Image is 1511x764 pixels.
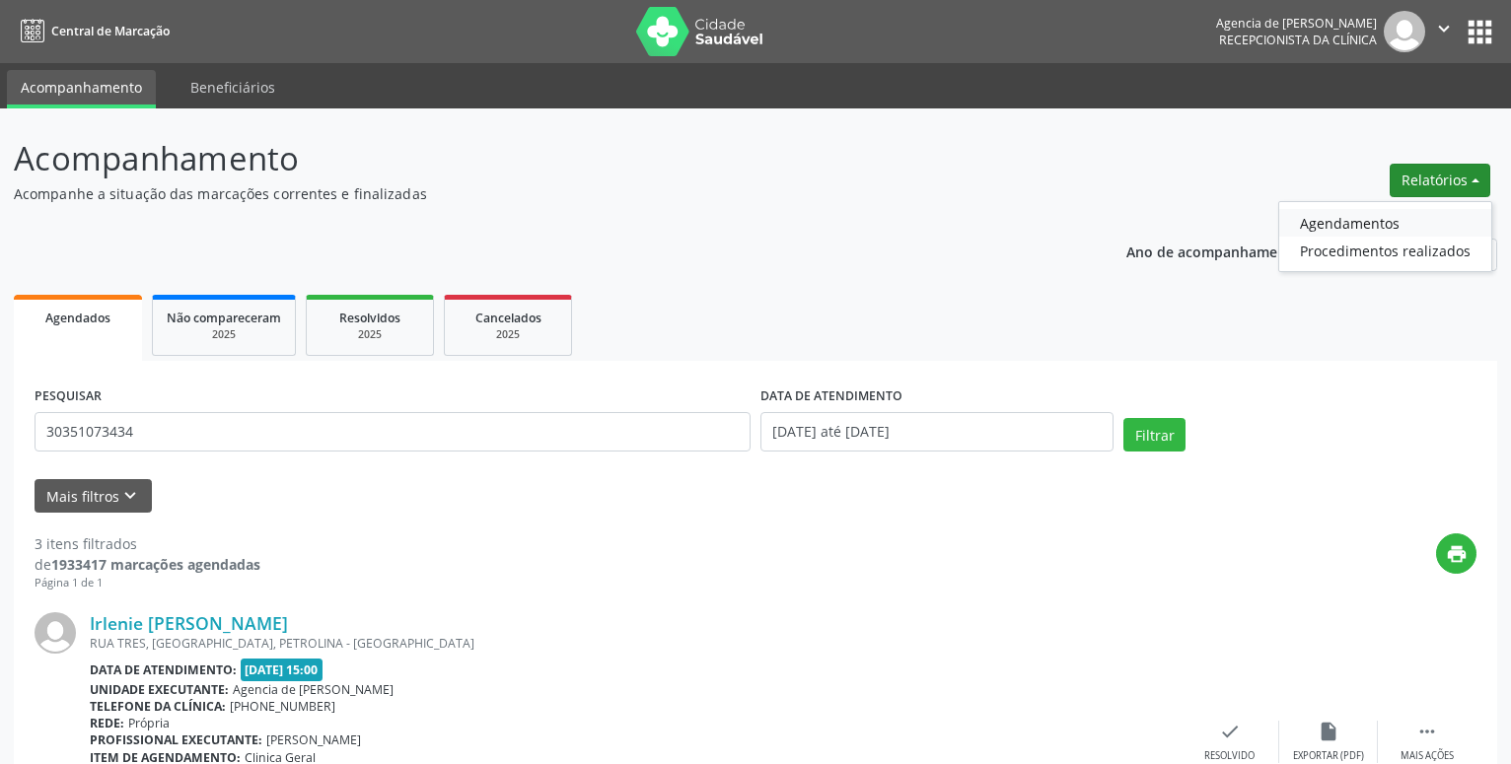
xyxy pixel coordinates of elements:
[1219,32,1377,48] span: Recepcionista da clínica
[1384,11,1425,52] img: img
[45,310,110,326] span: Agendados
[1293,749,1364,763] div: Exportar (PDF)
[35,533,260,554] div: 3 itens filtrados
[14,183,1052,204] p: Acompanhe a situação das marcações correntes e finalizadas
[1279,237,1491,264] a: Procedimentos realizados
[51,23,170,39] span: Central de Marcação
[339,310,400,326] span: Resolvidos
[90,681,229,698] b: Unidade executante:
[1278,201,1492,272] ul: Relatórios
[1204,749,1255,763] div: Resolvido
[90,715,124,731] b: Rede:
[1279,209,1491,237] a: Agendamentos
[321,327,419,342] div: 2025
[167,327,281,342] div: 2025
[35,612,76,654] img: img
[90,635,1181,652] div: RUA TRES, [GEOGRAPHIC_DATA], PETROLINA - [GEOGRAPHIC_DATA]
[14,134,1052,183] p: Acompanhamento
[14,15,170,47] a: Central de Marcação
[90,698,226,715] b: Telefone da clínica:
[760,412,1114,451] input: Selecione um intervalo
[241,659,324,681] span: [DATE] 15:00
[1401,749,1454,763] div: Mais ações
[90,661,237,678] b: Data de atendimento:
[1433,18,1455,39] i: 
[90,731,262,748] b: Profissional executante:
[459,327,557,342] div: 2025
[177,70,289,104] a: Beneficiários
[1463,15,1497,49] button: apps
[167,310,281,326] span: Não compareceram
[35,382,102,412] label: PESQUISAR
[128,715,170,731] span: Própria
[119,485,141,507] i: keyboard_arrow_down
[1436,533,1476,574] button: print
[90,612,288,634] a: Irlenie [PERSON_NAME]
[1126,239,1301,263] p: Ano de acompanhamento
[266,731,361,748] span: [PERSON_NAME]
[1216,15,1377,32] div: Agencia de [PERSON_NAME]
[475,310,541,326] span: Cancelados
[1446,543,1468,565] i: print
[1219,721,1241,742] i: check
[1123,418,1186,451] button: Filtrar
[7,70,156,108] a: Acompanhamento
[233,681,394,698] span: Agencia de [PERSON_NAME]
[35,412,751,451] input: Nome, código do beneficiário ou CPF
[51,555,260,574] strong: 1933417 marcações agendadas
[1416,721,1438,742] i: 
[35,479,152,514] button: Mais filtroskeyboard_arrow_down
[1390,164,1490,197] button: Relatórios
[1425,11,1463,52] button: 
[1318,721,1339,742] i: insert_drive_file
[35,575,260,591] div: Página 1 de 1
[35,554,260,575] div: de
[230,698,335,715] span: [PHONE_NUMBER]
[760,382,902,412] label: DATA DE ATENDIMENTO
